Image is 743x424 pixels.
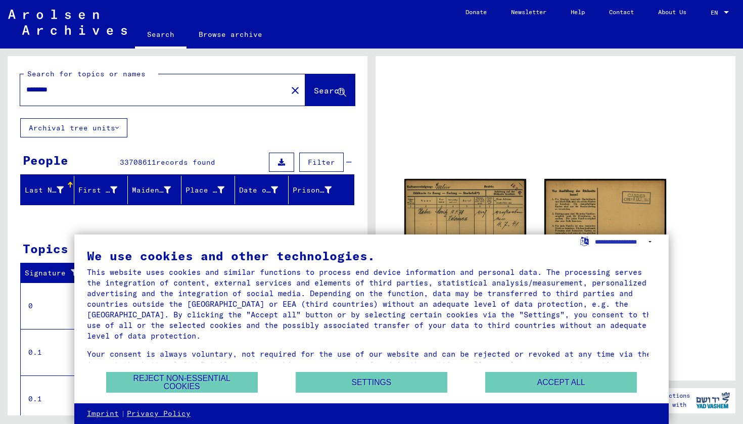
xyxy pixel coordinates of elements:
img: yv_logo.png [694,388,732,413]
div: People [23,151,68,169]
a: Search [135,22,187,49]
a: Privacy Policy [127,409,191,419]
div: Maiden Name [132,182,183,198]
button: Filter [299,153,344,172]
div: First Name [78,185,117,196]
span: records found [156,158,215,167]
td: 0.1 [21,329,90,375]
button: Accept all [485,372,637,393]
button: Reject non-essential cookies [106,372,258,393]
span: EN [711,9,722,16]
mat-label: Search for topics or names [27,69,146,78]
td: 0 [21,282,90,329]
div: Signature [25,268,82,278]
div: Topics [23,240,68,258]
img: 001.jpg [404,179,526,265]
img: 002.jpg [544,179,666,265]
div: This website uses cookies and similar functions to process end device information and personal da... [87,267,656,341]
mat-header-cell: Prisoner # [289,176,354,204]
div: Last Name [25,182,76,198]
div: First Name [78,182,130,198]
mat-icon: close [289,84,301,97]
div: Date of Birth [239,182,291,198]
div: Prisoner # [293,185,332,196]
span: Filter [308,158,335,167]
td: 0.1 [21,375,90,422]
mat-header-cell: Place of Birth [181,176,235,204]
div: Last Name [25,185,64,196]
mat-header-cell: Last Name [21,176,74,204]
div: We use cookies and other technologies. [87,250,656,262]
div: Date of Birth [239,185,278,196]
span: Search [314,85,344,96]
div: Prisoner # [293,182,344,198]
mat-header-cell: First Name [74,176,128,204]
button: Clear [285,80,305,100]
button: Archival tree units [20,118,127,137]
span: 33708611 [120,158,156,167]
div: Maiden Name [132,185,171,196]
button: Settings [296,372,447,393]
div: Place of Birth [185,185,224,196]
div: Signature [25,265,92,281]
button: Search [305,74,355,106]
a: Browse archive [187,22,274,46]
img: Arolsen_neg.svg [8,10,127,35]
mat-header-cell: Maiden Name [128,176,181,204]
div: Your consent is always voluntary, not required for the use of our website and can be rejected or ... [87,349,656,381]
mat-header-cell: Date of Birth [235,176,289,204]
div: Place of Birth [185,182,237,198]
a: Imprint [87,409,119,419]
